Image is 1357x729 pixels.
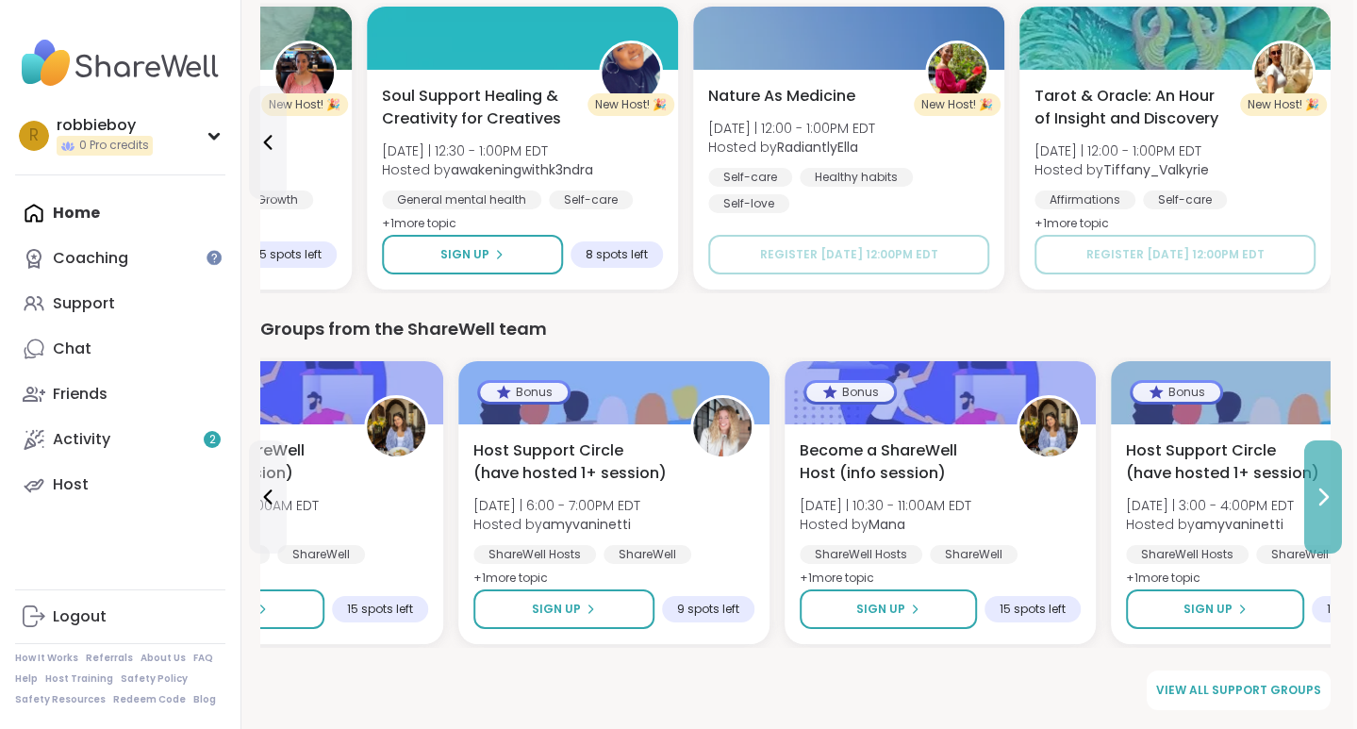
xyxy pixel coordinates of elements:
span: Become a ShareWell Host (info session) [147,439,343,485]
span: Hosted by [147,515,319,534]
span: Register [DATE] 12:00PM EDT [1086,246,1265,262]
span: 8 spots left [586,247,648,262]
button: Sign Up [1126,589,1304,629]
span: [DATE] | 3:00 - 4:00PM EDT [1126,496,1294,515]
div: Support [53,293,115,314]
img: Tiffany_Valkyrie [1254,43,1313,102]
a: Host [15,462,225,507]
span: Soul Support Healing & Creativity for Creatives [382,85,578,130]
div: robbieboy [57,115,153,136]
b: awakeningwithk3ndra [451,160,593,179]
a: Host Training [45,672,113,686]
a: Chat [15,326,225,372]
span: Register [DATE] 12:00PM EDT [760,246,938,262]
a: How It Works [15,652,78,665]
a: Activity2 [15,417,225,462]
span: Nature As Medicine [708,85,855,108]
div: Coaching [53,248,128,269]
div: Bonus [480,383,568,402]
b: Mana [869,515,905,534]
span: Hosted by [473,515,640,534]
span: [DATE] | 12:30 - 1:00PM EDT [382,141,593,160]
div: New Host! 🎉 [587,93,674,116]
div: Friends [53,384,108,405]
span: Tarot & Oracle: An Hour of Insight and Discovery [1034,85,1231,130]
div: New Host! 🎉 [1240,93,1327,116]
div: ShareWell Hosts [473,545,596,564]
span: Hosted by [1034,160,1209,179]
span: Host Support Circle (have hosted 1+ session) [473,439,670,485]
iframe: Spotlight [207,250,222,265]
a: Safety Resources [15,693,106,706]
div: New Host! 🎉 [914,93,1001,116]
a: Logout [15,594,225,639]
b: amyvaninetti [1195,515,1283,534]
div: Self-love [708,194,789,213]
div: Chat [53,339,91,359]
a: Referrals [86,652,133,665]
span: 15 spots left [256,247,322,262]
a: View all support groups [1147,671,1331,710]
button: Sign Up [800,589,977,629]
div: ShareWell Hosts [1126,545,1249,564]
div: Affirmations [1034,191,1135,209]
span: 15 spots left [1000,602,1066,617]
img: amyvaninetti [693,398,752,456]
span: [DATE] | 10:30 - 11:00AM EDT [147,496,319,515]
span: 2 [209,432,216,448]
img: RadiantlyElla [928,43,986,102]
a: Support [15,281,225,326]
div: Bonus [806,383,894,402]
span: Hosted by [708,138,875,157]
span: [DATE] | 6:00 - 7:00PM EDT [473,496,640,515]
img: ShareWell Nav Logo [15,30,225,96]
div: ShareWell Hosts [800,545,922,564]
div: General mental health [382,191,541,209]
button: Sign Up [382,235,563,274]
a: Help [15,672,38,686]
a: Blog [193,693,216,706]
div: Healthy habits [800,168,913,187]
span: [DATE] | 12:00 - 1:00PM EDT [708,119,875,138]
div: Self-care [1143,191,1227,209]
img: Mana [1019,398,1078,456]
span: r [29,124,39,148]
span: Become a ShareWell Host (info session) [800,439,996,485]
a: About Us [141,652,186,665]
div: ShareWell [930,545,1018,564]
img: Mana [367,398,425,456]
button: Sign Up [473,589,654,629]
div: Logout [53,606,107,627]
div: New Host! 🎉 [261,93,348,116]
a: Redeem Code [113,693,186,706]
div: Activity [53,429,110,450]
span: Sign Up [856,601,905,618]
button: Register [DATE] 12:00PM EDT [1034,235,1316,274]
div: Bonus [1133,383,1220,402]
span: Sign Up [1183,601,1233,618]
div: Groups from the ShareWell team [260,316,1331,342]
b: amyvaninetti [542,515,631,534]
img: Msyavi [275,43,334,102]
div: Host [53,474,89,495]
div: ShareWell [1256,545,1344,564]
span: Host Support Circle (have hosted 1+ session) [1126,439,1322,485]
span: Sign Up [532,601,581,618]
div: ShareWell [277,545,365,564]
span: 15 spots left [347,602,413,617]
button: Register [DATE] 12:00PM EDT [708,235,989,274]
a: Safety Policy [121,672,188,686]
div: Self-care [708,168,792,187]
img: awakeningwithk3ndra [602,43,660,102]
a: Coaching [15,236,225,281]
b: RadiantlyElla [777,138,858,157]
span: [DATE] | 10:30 - 11:00AM EDT [800,496,971,515]
span: Hosted by [1126,515,1294,534]
a: Friends [15,372,225,417]
div: ShareWell [604,545,691,564]
span: View all support groups [1156,682,1321,699]
b: Tiffany_Valkyrie [1103,160,1209,179]
a: FAQ [193,652,213,665]
div: Self-care [549,191,633,209]
span: 0 Pro credits [79,138,149,154]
